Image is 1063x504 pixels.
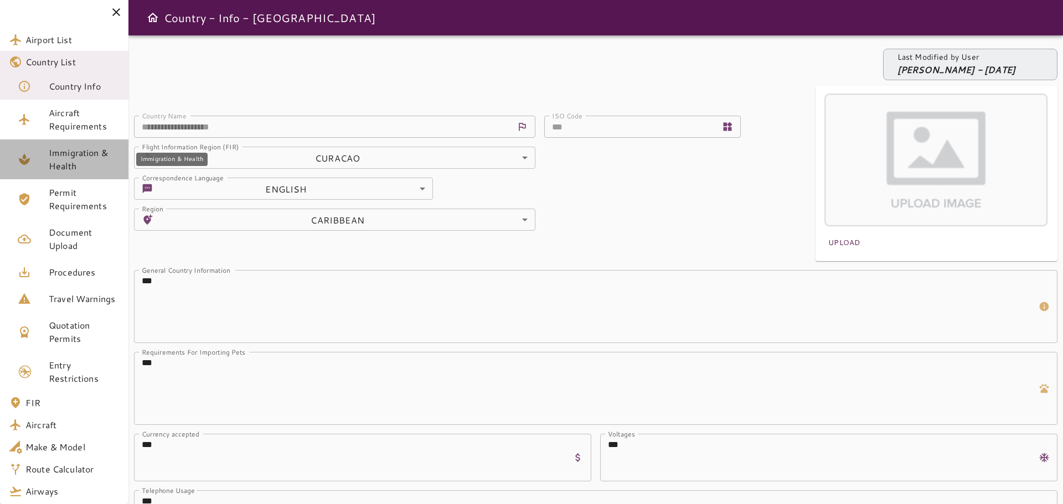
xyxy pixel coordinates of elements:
span: Aircraft [25,418,120,432]
label: General Country Information [142,265,230,274]
span: Aircraft Requirements [49,106,120,133]
span: Airport List [25,33,120,46]
label: ISO Code [552,111,582,120]
span: Country Info [49,80,120,93]
span: Make & Model [25,440,120,454]
label: Requirements For Importing Pets [142,347,245,356]
span: Airways [25,485,120,498]
h6: Country - Info - [GEOGRAPHIC_DATA] [164,9,375,27]
span: Travel Warnings [49,292,120,305]
span: Document Upload [49,226,120,252]
span: Route Calculator [25,463,120,476]
label: Region [142,204,163,213]
label: Currency accepted [142,429,199,438]
div: CURACAO [157,147,535,169]
span: FIR [25,396,120,409]
span: flagImageupload [825,234,863,251]
div: ENGLISH [157,178,433,200]
div: CARIBBEAN [157,209,535,231]
label: Voltages [608,429,635,438]
div: Immigration & Health [136,153,208,166]
button: Open drawer [142,7,164,29]
img: Entry Permit Icon [18,365,32,379]
label: Country Name [142,111,187,120]
span: Quotation Permits [49,319,120,345]
span: Entry Restrictions [49,358,120,385]
span: Country List [25,55,120,69]
label: Correspondence Language [142,173,224,182]
img: Upload image [821,91,1052,230]
span: Procedures [49,266,120,279]
label: Flight Information Region (FIR) [142,142,239,151]
span: Immigration & Health [49,146,120,173]
span: Permit Requirements [49,186,120,212]
label: Telephone Usage [142,485,195,495]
